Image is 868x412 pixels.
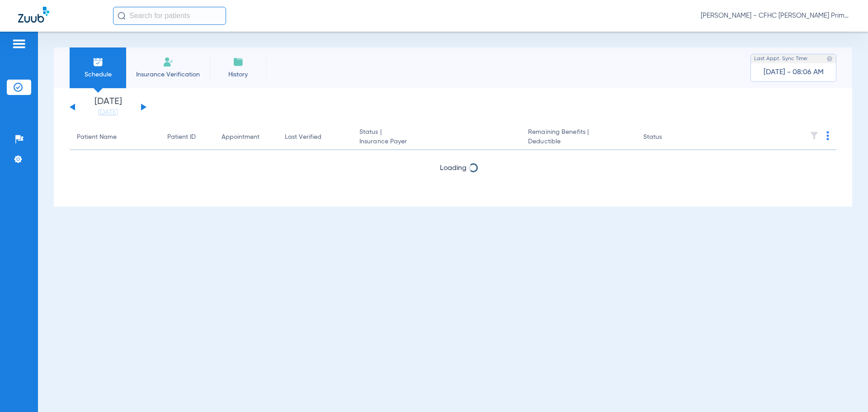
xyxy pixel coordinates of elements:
div: Appointment [222,133,259,142]
div: Appointment [222,133,270,142]
img: Schedule [93,57,104,67]
th: Status | [352,125,521,150]
div: Last Verified [285,133,321,142]
img: filter.svg [810,131,819,140]
div: Last Verified [285,133,345,142]
img: group-dot-blue.svg [826,131,829,140]
span: Last Appt. Sync Time: [754,54,808,63]
span: [PERSON_NAME] - CFHC [PERSON_NAME] Primary Care Dental [701,11,850,20]
th: Remaining Benefits | [521,125,636,150]
li: [DATE] [81,97,135,117]
div: Patient Name [77,133,153,142]
div: Patient ID [167,133,196,142]
span: Schedule [76,70,119,79]
span: Loading [440,189,467,196]
span: History [217,70,259,79]
img: Search Icon [118,12,126,20]
span: Insurance Payer [359,137,514,147]
input: Search for patients [113,7,226,25]
img: last sync help info [826,56,833,62]
div: Patient ID [167,133,207,142]
span: Insurance Verification [133,70,203,79]
div: Patient Name [77,133,117,142]
span: Deductible [528,137,628,147]
img: Zuub Logo [18,7,49,23]
span: [DATE] - 08:06 AM [764,68,824,77]
img: History [233,57,244,67]
img: Manual Insurance Verification [163,57,174,67]
iframe: Chat Widget [823,369,868,412]
th: Status [636,125,697,150]
img: hamburger-icon [12,38,26,49]
span: Loading [440,165,467,172]
a: [DATE] [81,108,135,117]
